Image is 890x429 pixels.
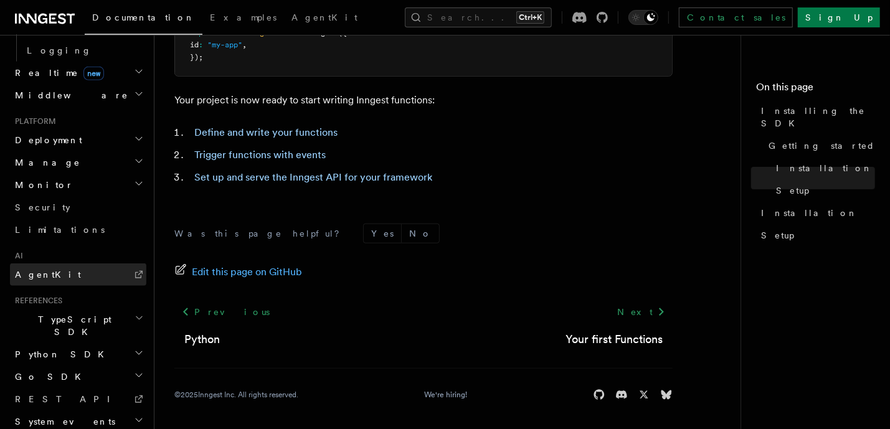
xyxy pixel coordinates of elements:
span: Installation [761,207,858,219]
kbd: Ctrl+K [516,11,544,24]
span: Installation [776,162,873,174]
a: Limitations [10,219,146,241]
a: Your first Functions [566,331,663,348]
h4: On this page [756,80,875,100]
span: Setup [761,229,794,242]
button: Go SDK [10,365,146,388]
a: Examples [202,4,284,34]
button: No [402,224,439,243]
span: Logging [27,45,92,55]
span: }); [190,53,203,62]
span: Monitor [10,179,73,191]
span: Documentation [92,12,195,22]
a: Getting started [764,134,875,157]
span: REST API [15,394,121,404]
a: Previous [174,301,277,323]
a: AgentKit [10,263,146,286]
button: Monitor [10,174,146,196]
span: export [190,29,216,37]
a: Edit this page on GitHub [174,263,302,281]
span: new [83,67,104,80]
span: Installing the SDK [761,105,875,130]
button: TypeScript SDK [10,308,146,343]
button: Manage [10,151,146,174]
button: Yes [364,224,401,243]
a: AgentKit [284,4,365,34]
a: Next [610,301,673,323]
span: Realtime [10,67,104,79]
span: Platform [10,116,56,126]
span: AI [10,251,23,261]
span: Getting started [769,139,875,152]
span: AgentKit [15,270,81,280]
span: inngest [247,29,277,37]
span: ({ [338,29,347,37]
div: © 2025 Inngest Inc. All rights reserved. [174,390,298,400]
span: References [10,296,62,306]
span: = [282,29,286,37]
span: Edit this page on GitHub [192,263,302,281]
span: Limitations [15,225,105,235]
a: Setup [756,224,875,247]
button: Python SDK [10,343,146,365]
a: Set up and serve the Inngest API for your framework [194,171,432,183]
button: Middleware [10,84,146,106]
span: Setup [776,184,809,197]
span: Security [15,202,70,212]
span: , [242,40,247,49]
span: Deployment [10,134,82,146]
button: Deployment [10,129,146,151]
span: TypeScript SDK [10,313,135,338]
a: Setup [771,179,875,202]
span: const [220,29,242,37]
span: "my-app" [207,40,242,49]
span: System events [10,415,115,428]
span: new [290,29,303,37]
span: Go SDK [10,370,88,383]
a: Sign Up [798,7,880,27]
button: Toggle dark mode [628,10,658,25]
a: Installation [756,202,875,224]
a: Security [10,196,146,219]
a: Installing the SDK [756,100,875,134]
a: Define and write your functions [194,126,338,138]
span: : [199,40,203,49]
span: Middleware [10,89,128,101]
span: Inngest [308,29,338,37]
a: REST API [10,388,146,410]
span: Manage [10,156,80,169]
a: Trigger functions with events [194,149,326,161]
span: Python SDK [10,348,111,361]
a: Installation [771,157,875,179]
button: Realtimenew [10,62,146,84]
a: Python [184,331,220,348]
a: Documentation [85,4,202,35]
a: Logging [22,39,146,62]
a: We're hiring! [424,390,467,400]
p: Was this page helpful? [174,227,348,240]
p: Your project is now ready to start writing Inngest functions: [174,92,673,109]
span: AgentKit [291,12,357,22]
span: id [190,40,199,49]
a: Contact sales [679,7,793,27]
button: Search...Ctrl+K [405,7,552,27]
span: Examples [210,12,277,22]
